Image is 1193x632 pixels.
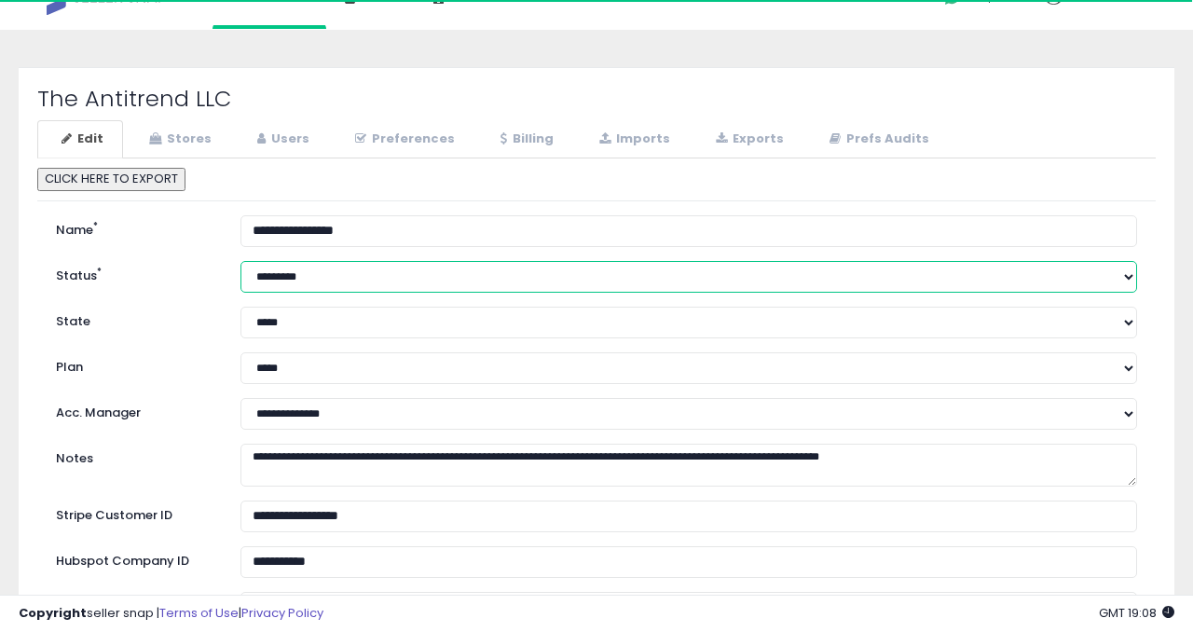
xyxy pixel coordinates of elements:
[42,398,226,422] label: Acc. Manager
[805,120,949,158] a: Prefs Audits
[575,120,690,158] a: Imports
[692,120,803,158] a: Exports
[42,307,226,331] label: State
[42,444,226,468] label: Notes
[42,352,226,377] label: Plan
[37,168,185,191] button: CLICK HERE TO EXPORT
[241,604,323,622] a: Privacy Policy
[125,120,231,158] a: Stores
[19,605,323,623] div: seller snap | |
[42,501,226,525] label: Stripe Customer ID
[159,604,239,622] a: Terms of Use
[476,120,573,158] a: Billing
[42,592,226,616] label: Hubspot Deal ID
[42,215,226,240] label: Name
[233,120,329,158] a: Users
[331,120,474,158] a: Preferences
[19,604,87,622] strong: Copyright
[42,261,226,285] label: Status
[37,120,123,158] a: Edit
[37,87,1156,111] h2: The Antitrend LLC
[42,546,226,570] label: Hubspot Company ID
[1099,604,1174,622] span: 2025-10-8 19:08 GMT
